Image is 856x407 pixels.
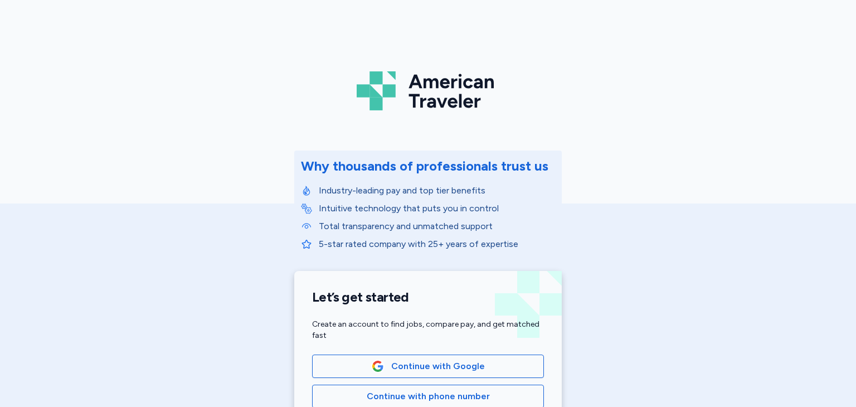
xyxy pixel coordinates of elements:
[319,220,555,233] p: Total transparency and unmatched support
[301,157,548,175] div: Why thousands of professionals trust us
[319,202,555,215] p: Intuitive technology that puts you in control
[391,360,485,373] span: Continue with Google
[312,289,544,306] h1: Let’s get started
[312,355,544,378] button: Google LogoContinue with Google
[367,390,490,403] span: Continue with phone number
[357,67,499,115] img: Logo
[319,238,555,251] p: 5-star rated company with 25+ years of expertise
[372,360,384,372] img: Google Logo
[312,319,544,341] div: Create an account to find jobs, compare pay, and get matched fast
[319,184,555,197] p: Industry-leading pay and top tier benefits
